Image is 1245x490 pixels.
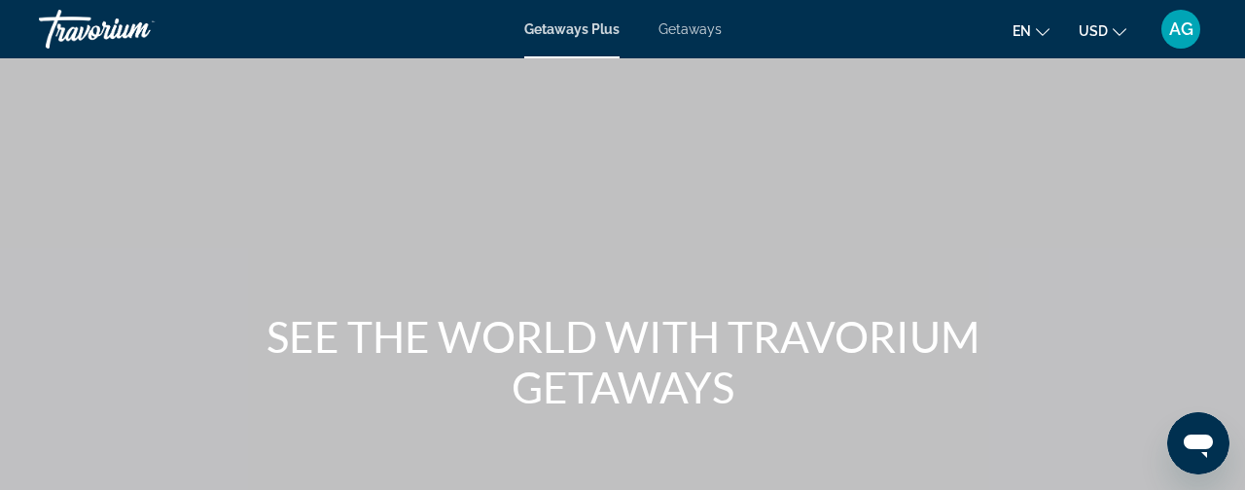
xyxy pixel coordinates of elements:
button: User Menu [1156,9,1206,50]
span: en [1013,23,1031,39]
span: USD [1079,23,1108,39]
button: Change language [1013,17,1049,45]
a: Getaways [658,21,722,37]
button: Change currency [1079,17,1126,45]
a: Travorium [39,4,233,54]
a: Getaways Plus [524,21,620,37]
iframe: Button to launch messaging window [1167,412,1229,474]
h1: SEE THE WORLD WITH TRAVORIUM GETAWAYS [258,311,987,412]
span: AG [1169,19,1193,39]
